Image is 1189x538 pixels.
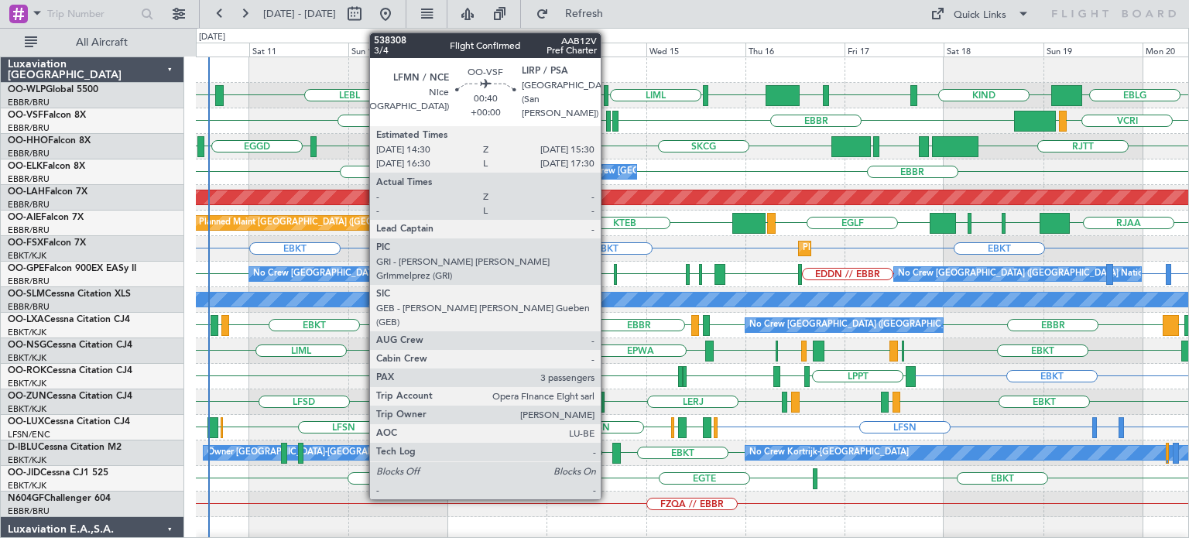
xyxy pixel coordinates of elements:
a: OO-VSFFalcon 8X [8,111,86,120]
span: OO-VSF [8,111,43,120]
a: EBBR/BRU [8,122,50,134]
a: EBKT/KJK [8,480,46,492]
a: OO-ZUNCessna Citation CJ4 [8,392,132,401]
a: OO-AIEFalcon 7X [8,213,84,222]
span: OO-LUX [8,417,44,427]
span: OO-ZUN [8,392,46,401]
a: OO-NSGCessna Citation CJ4 [8,341,132,350]
span: OO-LAH [8,187,45,197]
a: EBBR/BRU [8,173,50,185]
div: Planned Maint [GEOGRAPHIC_DATA] ([GEOGRAPHIC_DATA]) [199,211,443,235]
span: OO-FSX [8,238,43,248]
span: All Aircraft [40,37,163,48]
a: EBBR/BRU [8,301,50,313]
button: All Aircraft [17,30,168,55]
span: OO-LXA [8,315,44,324]
a: OO-JIDCessna CJ1 525 [8,468,108,478]
span: OO-JID [8,468,40,478]
span: OO-AIE [8,213,41,222]
a: EBBR/BRU [8,199,50,211]
div: No Crew [GEOGRAPHIC_DATA] ([GEOGRAPHIC_DATA] National) [749,314,1009,337]
div: [DATE] [199,31,225,44]
span: OO-WLP [8,85,46,94]
a: OO-FSXFalcon 7X [8,238,86,248]
span: OO-HHO [8,136,48,146]
div: Fri 10 [149,43,248,57]
a: EBKT/KJK [8,403,46,415]
div: Sat 18 [944,43,1043,57]
a: OO-LXACessna Citation CJ4 [8,315,130,324]
a: EBBR/BRU [8,505,50,517]
a: EBBR/BRU [8,97,50,108]
a: OO-WLPGlobal 5500 [8,85,98,94]
div: No Crew [GEOGRAPHIC_DATA] ([GEOGRAPHIC_DATA] National) [898,262,1157,286]
span: D-IBLU [8,443,38,452]
a: EBKT/KJK [8,454,46,466]
span: OO-NSG [8,341,46,350]
a: EBKT/KJK [8,352,46,364]
a: LFSN/ENC [8,429,50,440]
a: D-IBLUCessna Citation M2 [8,443,122,452]
a: OO-LUXCessna Citation CJ4 [8,417,130,427]
div: Sat 11 [249,43,348,57]
div: No Crew [GEOGRAPHIC_DATA] ([GEOGRAPHIC_DATA] National) [580,160,839,183]
div: Quick Links [954,8,1006,23]
span: OO-ELK [8,162,43,171]
button: Refresh [529,2,622,26]
span: N604GF [8,494,44,503]
div: No Crew Kortrijk-[GEOGRAPHIC_DATA] [749,441,909,464]
span: OO-ROK [8,366,46,375]
a: N604GFChallenger 604 [8,494,111,503]
a: EBBR/BRU [8,224,50,236]
div: Fri 17 [845,43,944,57]
a: OO-SLMCessna Citation XLS [8,290,131,299]
span: Refresh [552,9,617,19]
span: OO-GPE [8,264,44,273]
div: Sun 19 [1043,43,1143,57]
div: Sun 12 [348,43,447,57]
a: OO-ROKCessna Citation CJ4 [8,366,132,375]
div: Mon 13 [447,43,547,57]
div: Owner [GEOGRAPHIC_DATA]-[GEOGRAPHIC_DATA] [207,441,416,464]
a: EBBR/BRU [8,148,50,159]
div: No Crew [GEOGRAPHIC_DATA] ([GEOGRAPHIC_DATA] National) [253,262,512,286]
span: [DATE] - [DATE] [263,7,336,21]
div: Tue 14 [547,43,646,57]
div: Thu 16 [745,43,845,57]
a: EBKT/KJK [8,327,46,338]
div: Planned Maint Kortrijk-[GEOGRAPHIC_DATA] [803,237,983,260]
a: EBBR/BRU [8,276,50,287]
a: EBKT/KJK [8,378,46,389]
span: OO-SLM [8,290,45,299]
button: Quick Links [923,2,1037,26]
a: OO-ELKFalcon 8X [8,162,85,171]
a: OO-GPEFalcon 900EX EASy II [8,264,136,273]
a: OO-HHOFalcon 8X [8,136,91,146]
input: Trip Number [47,2,136,26]
div: Wed 15 [646,43,745,57]
a: EBKT/KJK [8,250,46,262]
a: OO-LAHFalcon 7X [8,187,87,197]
